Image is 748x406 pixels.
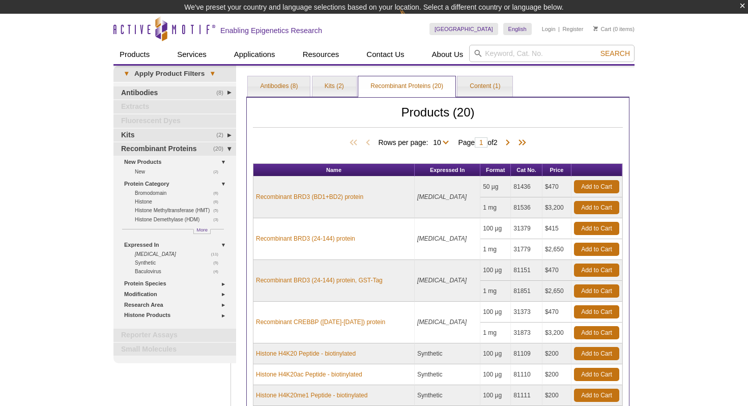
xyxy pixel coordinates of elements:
img: Your Cart [593,26,598,31]
td: 31779 [511,239,542,260]
td: 31873 [511,323,542,343]
a: (2)New [135,167,224,176]
a: Histone H4K20ac Peptide - biotinylated [256,370,362,379]
span: Last Page [513,138,528,148]
a: (8)Antibodies [113,86,236,100]
a: Content (1) [457,76,512,97]
li: | [558,23,560,35]
td: 1 mg [480,323,511,343]
img: Change Here [399,8,426,32]
a: (4)Baculovirus [135,267,224,276]
th: Name [253,164,415,177]
i: [MEDICAL_DATA] [417,193,467,200]
a: Reporter Assays [113,329,236,342]
td: 81851 [511,281,542,302]
span: Page of [453,137,502,148]
a: Add to Cart [574,222,619,235]
td: $470 [542,177,571,197]
span: (4) [213,267,224,276]
td: 100 µg [480,364,511,385]
a: Register [562,25,583,33]
td: $200 [542,364,571,385]
th: Cat No. [511,164,542,177]
td: 81436 [511,177,542,197]
span: (8) [216,86,229,100]
td: 100 µg [480,385,511,406]
td: 81536 [511,197,542,218]
li: (0 items) [593,23,635,35]
td: 81151 [511,260,542,281]
a: Histone H4K20me1 Peptide - biotinylated [256,391,367,400]
a: Histone H4K20 Peptide - biotinylated [256,349,356,358]
input: Keyword, Cat. No. [469,45,635,62]
a: (20)Recombinant Proteins [113,142,236,156]
td: 31373 [511,302,542,323]
a: Protein Category [124,179,230,189]
span: Rows per page: [378,137,453,147]
span: First Page [348,138,363,148]
a: Cart [593,25,611,33]
a: Fluorescent Dyes [113,114,236,128]
td: 81109 [511,343,542,364]
a: Research Area [124,300,230,310]
a: Add to Cart [574,264,619,277]
a: (5)Histone Methyltransferase (HMT) [135,206,224,215]
a: Products [113,45,156,64]
a: Add to Cart [574,201,619,214]
td: $470 [542,302,571,323]
a: Add to Cart [574,305,619,318]
span: (2) [216,129,229,142]
td: $3,200 [542,323,571,343]
a: Add to Cart [574,326,619,339]
td: $415 [542,218,571,239]
td: 81111 [511,385,542,406]
td: $470 [542,260,571,281]
a: Add to Cart [574,347,619,360]
td: 100 µg [480,218,511,239]
th: Expressed In [415,164,480,177]
span: ▾ [205,69,220,78]
span: Next Page [503,138,513,148]
td: 50 µg [480,177,511,197]
a: [GEOGRAPHIC_DATA] [429,23,498,35]
span: (20) [213,142,229,156]
td: 1 mg [480,239,511,260]
a: Add to Cart [574,389,619,402]
i: [MEDICAL_DATA] [135,251,176,257]
a: Modification [124,289,230,300]
a: Add to Cart [574,180,619,193]
th: Price [542,164,571,177]
a: Services [171,45,213,64]
span: (11) [211,250,224,258]
span: Search [600,49,630,57]
td: $200 [542,385,571,406]
a: Recombinant BRD3 (24-144) protein [256,234,355,243]
a: Antibodies (8) [248,76,310,97]
i: [MEDICAL_DATA] [417,277,467,284]
span: Previous Page [363,138,373,148]
a: (3)Histone Demethylase (HDM) [135,215,224,224]
td: 31379 [511,218,542,239]
span: More [196,225,208,234]
a: Applications [228,45,281,64]
td: 100 µg [480,260,511,281]
a: About Us [426,45,470,64]
span: (5) [213,258,224,267]
td: $2,650 [542,281,571,302]
span: (2) [213,167,224,176]
span: ▾ [119,69,134,78]
a: (6)Bromodomain [135,189,224,197]
a: Small Molecules [113,343,236,356]
button: Search [597,49,633,58]
a: English [503,23,532,35]
td: 100 µg [480,343,511,364]
a: More [193,229,211,234]
a: (11) [MEDICAL_DATA] [135,250,224,258]
i: [MEDICAL_DATA] [417,318,467,326]
td: 1 mg [480,197,511,218]
span: (3) [213,215,224,224]
h2: Enabling Epigenetics Research [220,26,322,35]
a: (6)Histone [135,197,224,206]
span: (6) [213,197,224,206]
a: Login [542,25,556,33]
